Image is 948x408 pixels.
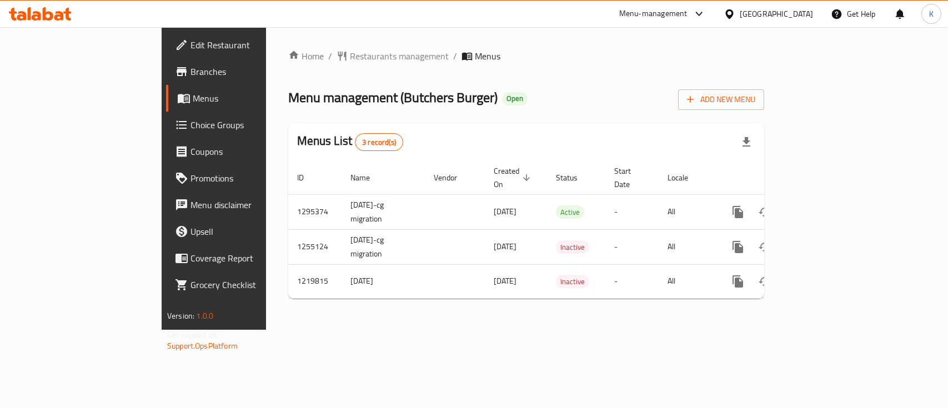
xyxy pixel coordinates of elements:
span: Active [556,206,584,219]
span: Menus [193,92,311,105]
a: Restaurants management [337,49,449,63]
a: Support.OpsPlatform [167,339,238,353]
button: Change Status [751,234,778,260]
td: All [659,194,716,229]
span: Add New Menu [687,93,755,107]
span: Inactive [556,241,589,254]
button: Change Status [751,199,778,225]
a: Upsell [166,218,320,245]
span: 1.0.0 [196,309,213,323]
div: Open [502,92,528,105]
span: Edit Restaurant [190,38,311,52]
a: Branches [166,58,320,85]
div: Total records count [355,133,403,151]
li: / [453,49,457,63]
span: Created On [494,164,534,191]
span: 3 record(s) [355,137,403,148]
a: Menus [166,85,320,112]
td: - [605,194,659,229]
td: All [659,229,716,264]
a: Coupons [166,138,320,165]
button: more [725,199,751,225]
span: Inactive [556,275,589,288]
div: Inactive [556,240,589,254]
span: Status [556,171,592,184]
span: Open [502,94,528,103]
div: Active [556,205,584,219]
span: Coverage Report [190,251,311,265]
span: Menu management ( Butchers Burger ) [288,85,498,110]
td: - [605,229,659,264]
button: Add New Menu [678,89,764,110]
a: Choice Groups [166,112,320,138]
li: / [328,49,332,63]
span: Promotions [190,172,311,185]
th: Actions [716,161,840,195]
td: - [605,264,659,298]
a: Grocery Checklist [166,271,320,298]
a: Promotions [166,165,320,192]
span: [DATE] [494,204,516,219]
a: Menu disclaimer [166,192,320,218]
span: ID [297,171,318,184]
div: [GEOGRAPHIC_DATA] [740,8,813,20]
button: Change Status [751,268,778,295]
button: more [725,234,751,260]
span: K [929,8,934,20]
span: Get support on: [167,328,218,342]
button: more [725,268,751,295]
table: enhanced table [288,161,840,299]
span: Menu disclaimer [190,198,311,211]
span: Start Date [614,164,645,191]
span: Name [350,171,384,184]
span: Locale [668,171,703,184]
span: Branches [190,65,311,78]
td: [DATE] [342,264,425,298]
td: [DATE]-cg migration [342,194,425,229]
span: [DATE] [494,239,516,254]
td: All [659,264,716,298]
span: Menus [475,49,500,63]
span: Grocery Checklist [190,278,311,291]
div: Menu-management [619,7,688,21]
nav: breadcrumb [288,49,764,63]
div: Export file [733,129,760,155]
span: Restaurants management [350,49,449,63]
span: [DATE] [494,274,516,288]
span: Version: [167,309,194,323]
span: Upsell [190,225,311,238]
span: Vendor [434,171,472,184]
a: Coverage Report [166,245,320,271]
td: [DATE]-cg migration [342,229,425,264]
span: Choice Groups [190,118,311,132]
h2: Menus List [297,133,403,151]
a: Edit Restaurant [166,32,320,58]
span: Coupons [190,145,311,158]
